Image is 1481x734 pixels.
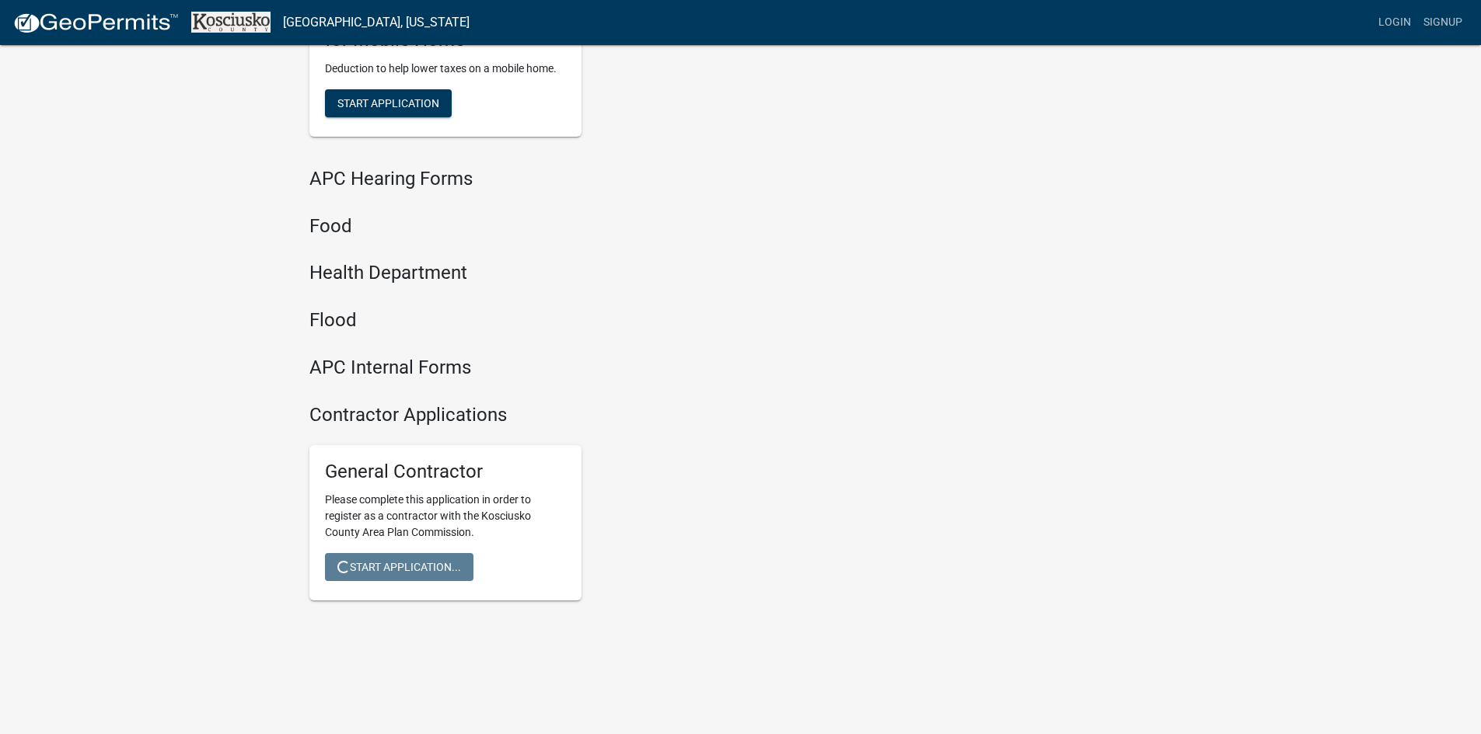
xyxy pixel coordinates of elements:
a: [GEOGRAPHIC_DATA], [US_STATE] [283,9,470,36]
h5: General Contractor [325,461,566,483]
span: Start Application... [337,561,461,573]
img: Kosciusko County, Indiana [191,12,271,33]
h4: Flood [309,309,877,332]
h4: Health Department [309,262,877,284]
h4: Food [309,215,877,238]
h4: APC Hearing Forms [309,168,877,190]
h4: Contractor Applications [309,404,877,426]
span: Start Application [337,96,439,109]
a: Login [1372,8,1417,37]
h4: APC Internal Forms [309,357,877,379]
a: Signup [1417,8,1469,37]
wm-workflow-list-section: Contractor Applications [309,404,877,614]
p: Please complete this application in order to register as a contractor with the Kosciusko County A... [325,492,566,541]
p: Deduction to help lower taxes on a mobile home. [325,61,566,77]
button: Start Application [325,89,452,117]
button: Start Application... [325,553,473,581]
